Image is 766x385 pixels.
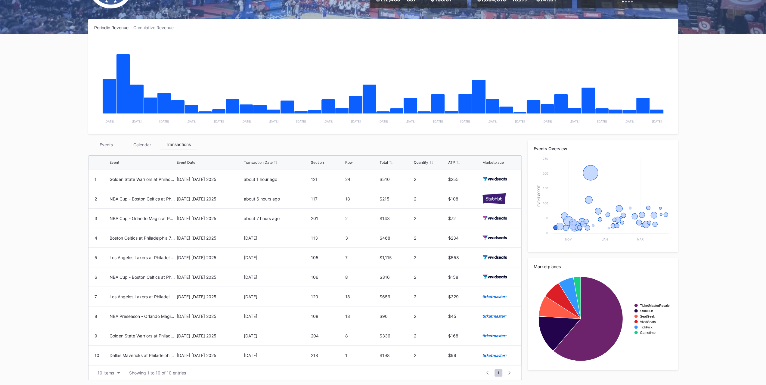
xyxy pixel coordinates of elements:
[380,333,412,338] div: $336
[414,216,447,221] div: 2
[311,353,344,358] div: 218
[543,157,548,160] text: 250
[482,295,507,298] img: ticketmaster.svg
[534,146,672,151] div: Events Overview
[495,369,502,377] span: 1
[640,320,656,324] text: VividSeats
[311,160,324,165] div: Section
[95,275,97,280] div: 6
[177,353,242,358] div: [DATE] [DATE] 2025
[345,196,378,201] div: 18
[482,255,507,259] img: vividSeats.svg
[110,333,175,338] div: Golden State Warriors at Philadelphia 76ers
[177,196,242,201] div: [DATE] [DATE] 2025
[448,353,481,358] div: $99
[244,353,309,358] div: [DATE]
[482,275,507,279] img: vividSeats.svg
[414,314,447,319] div: 2
[95,353,99,358] div: 10
[244,333,309,338] div: [DATE]
[94,38,672,128] svg: Chart title
[488,120,498,123] text: [DATE]
[405,120,415,123] text: [DATE]
[448,196,481,201] div: $108
[448,177,481,182] div: $255
[95,294,97,299] div: 7
[448,333,481,338] div: $168
[448,255,481,260] div: $558
[95,196,97,201] div: 2
[546,231,548,235] text: 0
[345,333,378,338] div: 8
[159,120,169,123] text: [DATE]
[345,353,378,358] div: 1
[110,216,175,221] div: NBA Cup - Orlando Magic at Philadelphia 76ers
[380,314,412,319] div: $90
[177,177,242,182] div: [DATE] [DATE] 2025
[110,235,175,241] div: Boston Celtics at Philadelphia 76ers
[380,275,412,280] div: $316
[637,238,644,241] text: Mar
[433,120,443,123] text: [DATE]
[129,370,186,375] div: Showing 1 to 10 of 10 entries
[597,120,607,123] text: [DATE]
[543,172,548,175] text: 200
[95,216,97,221] div: 3
[345,255,378,260] div: 7
[110,314,175,319] div: NBA Preseason - Orlando Magic at Philadelphia 76ers
[244,196,309,201] div: about 6 hours ago
[177,160,195,165] div: Event Date
[378,120,388,123] text: [DATE]
[380,255,412,260] div: $1,115
[414,333,447,338] div: 2
[88,140,124,149] div: Events
[640,331,656,334] text: Gametime
[110,294,175,299] div: Los Angeles Lakers at Philadelphia 76ers
[311,177,344,182] div: 121
[640,315,655,318] text: SeatGeek
[244,160,273,165] div: Transaction Date
[534,264,672,269] div: Marketplaces
[448,216,481,221] div: $72
[110,196,175,201] div: NBA Cup - Boston Celtics at Philadelphia 76ers
[414,294,447,299] div: 2
[640,325,653,329] text: TickPick
[244,275,309,280] div: [DATE]
[177,294,242,299] div: [DATE] [DATE] 2025
[124,140,160,149] div: Calendar
[414,196,447,201] div: 2
[380,216,412,221] div: $143
[311,294,344,299] div: 120
[132,120,142,123] text: [DATE]
[414,160,428,165] div: Quantity
[482,354,507,357] img: ticketmaster.svg
[311,314,344,319] div: 108
[244,235,309,241] div: [DATE]
[380,160,388,165] div: Total
[241,120,251,123] text: [DATE]
[110,160,119,165] div: Event
[133,25,178,30] div: Cumulative Revenue
[177,275,242,280] div: [DATE] [DATE] 2025
[544,216,548,220] text: 50
[460,120,470,123] text: [DATE]
[187,120,197,123] text: [DATE]
[534,274,672,364] svg: Chart title
[345,235,378,241] div: 3
[569,120,579,123] text: [DATE]
[311,333,344,338] div: 204
[380,196,412,201] div: $215
[482,334,507,337] img: ticketmaster.svg
[640,309,653,313] text: StubHub
[345,314,378,319] div: 18
[414,275,447,280] div: 2
[110,255,175,260] div: Los Angeles Lakers at Philadelphia 76ers
[380,177,412,182] div: $510
[414,353,447,358] div: 2
[345,177,378,182] div: 24
[95,314,97,319] div: 8
[244,255,309,260] div: [DATE]
[380,235,412,241] div: $468
[98,370,114,375] div: 10 items
[311,196,344,201] div: 117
